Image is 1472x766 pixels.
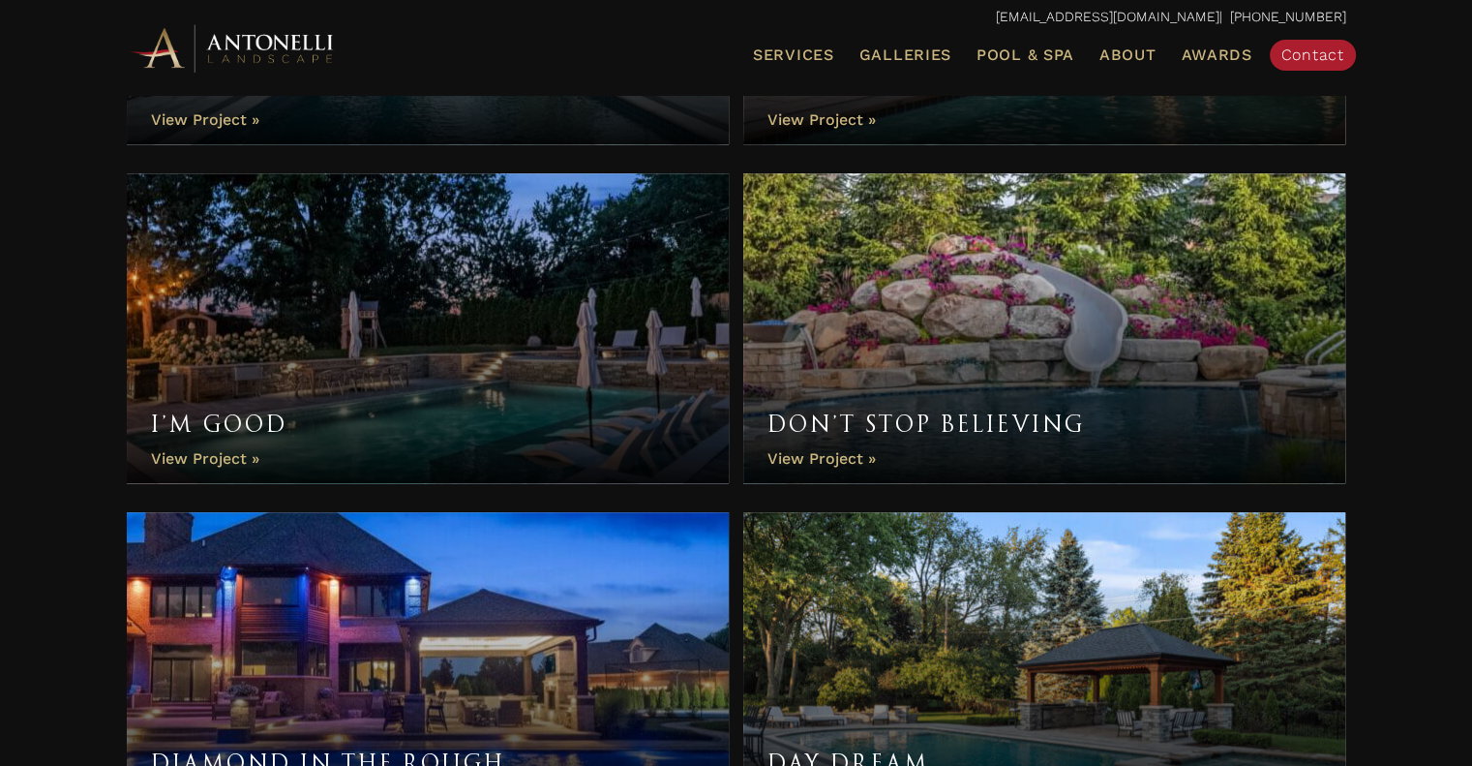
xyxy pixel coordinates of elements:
span: Contact [1281,46,1344,64]
span: About [1099,47,1157,63]
img: Antonelli Horizontal Logo [127,21,340,75]
a: Awards [1173,43,1259,68]
a: About [1092,43,1164,68]
a: Contact [1270,40,1356,71]
a: Galleries [852,43,959,68]
span: Awards [1181,46,1251,64]
a: Services [745,43,842,68]
a: Pool & Spa [969,43,1082,68]
p: | [PHONE_NUMBER] [127,5,1346,30]
span: Pool & Spa [976,46,1074,64]
span: Galleries [859,46,951,64]
span: Services [753,47,834,63]
a: [EMAIL_ADDRESS][DOMAIN_NAME] [996,9,1219,24]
